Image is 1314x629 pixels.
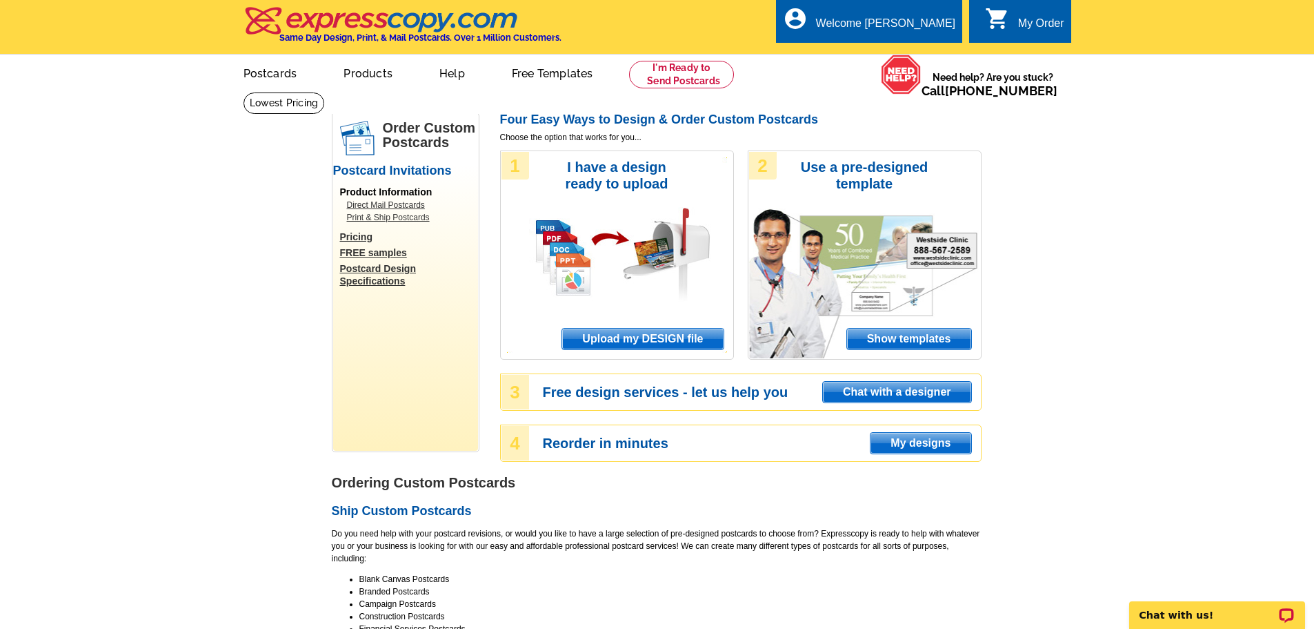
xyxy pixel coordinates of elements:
h4: Same Day Design, Print, & Mail Postcards. Over 1 Million Customers. [279,32,561,43]
a: FREE samples [340,246,478,259]
a: [PHONE_NUMBER] [945,84,1057,98]
h2: Postcard Invitations [333,164,478,179]
div: My Order [1018,17,1064,37]
a: Print & Ship Postcards [347,211,471,224]
span: Product Information [340,186,432,197]
a: Show templates [846,328,972,350]
h3: Free design services - let us help you [543,386,980,398]
span: Choose the option that works for you... [500,131,982,144]
iframe: LiveChat chat widget [1120,586,1314,629]
span: Upload my DESIGN file [562,329,723,349]
span: Show templates [847,329,971,349]
h2: Ship Custom Postcards [332,504,982,519]
span: Chat with a designer [823,382,970,403]
a: Chat with a designer [822,381,971,403]
li: Construction Postcards [359,610,982,623]
img: postcards.png [340,121,375,155]
a: Pricing [340,231,478,243]
h3: Use a pre-designed template [794,159,935,192]
i: account_circle [783,6,808,31]
h3: I have a design ready to upload [546,159,688,192]
a: Direct Mail Postcards [347,199,471,211]
i: shopping_cart [985,6,1010,31]
div: Welcome [PERSON_NAME] [816,17,955,37]
a: Products [321,56,415,88]
strong: Ordering Custom Postcards [332,475,516,490]
span: My designs [870,433,970,454]
span: Call [922,84,1057,98]
li: Campaign Postcards [359,598,982,610]
a: Same Day Design, Print, & Mail Postcards. Over 1 Million Customers. [243,17,561,43]
a: Postcard Design Specifications [340,262,478,287]
div: 3 [501,375,529,409]
h2: Four Easy Ways to Design & Order Custom Postcards [500,113,982,128]
li: Blank Canvas Postcards [359,573,982,586]
span: Need help? Are you stuck? [922,70,1064,98]
a: My designs [870,432,971,454]
img: help [881,55,922,95]
div: 1 [501,152,529,180]
a: Help [417,56,487,88]
a: shopping_cart My Order [985,15,1064,32]
div: 2 [749,152,777,180]
h1: Order Custom Postcards [383,121,478,150]
a: Postcards [221,56,319,88]
h3: Reorder in minutes [543,437,980,449]
p: Do you need help with your postcard revisions, or would you like to have a large selection of pre... [332,528,982,565]
a: Upload my DESIGN file [561,328,724,350]
div: 4 [501,426,529,461]
li: Branded Postcards [359,586,982,598]
a: Free Templates [490,56,615,88]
